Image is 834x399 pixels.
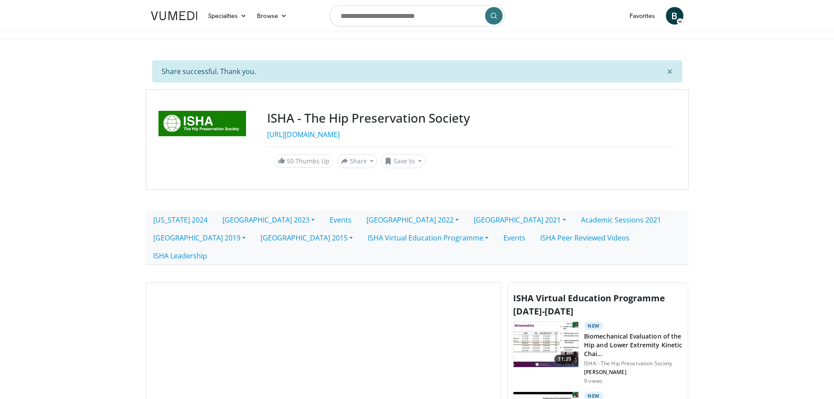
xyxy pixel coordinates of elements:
h3: ISHA - The Hip Preservation Society [267,111,676,126]
a: Specialties [203,7,252,25]
p: New [584,321,603,330]
img: VuMedi Logo [151,11,197,20]
p: [PERSON_NAME] [584,369,683,376]
a: [GEOGRAPHIC_DATA] 2021 [466,211,574,229]
a: ISHA Virtual Education Programme [360,229,496,247]
h3: Biomechanical Evaluation of the Hip and Lower Extremity Kinetic Chai… [584,332,683,358]
a: Academic Sessions 2021 [574,211,669,229]
p: ISHA - The Hip Preservation Society [584,360,683,367]
span: 11:39 [554,355,575,364]
span: ISHA Virtual Education Programme [DATE]-[DATE] [513,292,665,317]
div: Share successful. Thank you. [152,60,682,82]
button: Save to [381,154,426,168]
a: [GEOGRAPHIC_DATA] 2022 [359,211,466,229]
a: B [666,7,683,25]
a: ISHA Leadership [146,247,215,265]
a: Events [496,229,533,247]
a: [GEOGRAPHIC_DATA] 2019 [146,229,253,247]
a: [GEOGRAPHIC_DATA] 2023 [215,211,322,229]
span: 50 [287,157,294,165]
p: 9 views [584,378,602,385]
a: 11:39 New Biomechanical Evaluation of the Hip and Lower Extremity Kinetic Chai… ISHA - The Hip Pr... [513,321,683,385]
a: [US_STATE] 2024 [146,211,215,229]
button: × [658,61,682,82]
a: [GEOGRAPHIC_DATA] 2015 [253,229,360,247]
a: ISHA Peer Reviewed Videos [533,229,637,247]
a: 50 Thumbs Up [274,154,334,168]
a: Browse [252,7,292,25]
a: [URL][DOMAIN_NAME] [267,130,340,139]
button: Share [337,154,378,168]
img: 6da35c9a-c555-4f75-a3af-495e0ca8239f.150x105_q85_crop-smart_upscale.jpg [514,322,578,367]
input: Search topics, interventions [330,5,505,26]
a: Events [322,211,359,229]
a: Favorites [624,7,661,25]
